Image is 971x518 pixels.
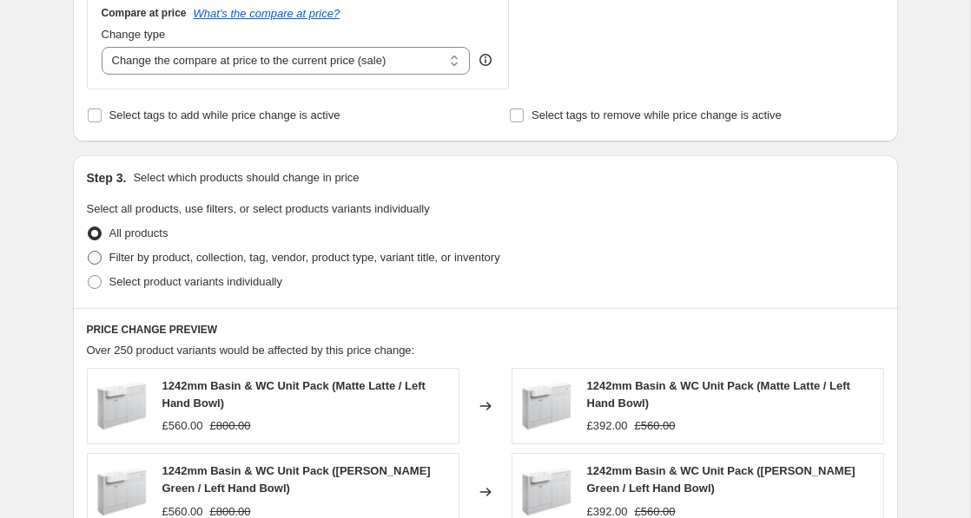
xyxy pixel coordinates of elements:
div: £560.00 [162,417,203,435]
span: Over 250 product variants would be affected by this price change: [87,344,415,357]
img: s919765346593123253_p567_i2_w1156_80x.jpg [96,380,149,432]
span: Select product variants individually [109,275,282,288]
img: s919765346593123253_p567_i2_w1156_80x.jpg [521,380,573,432]
button: What's the compare at price? [194,7,340,20]
strike: £800.00 [210,417,251,435]
h3: Compare at price [102,6,187,20]
span: Change type [102,28,166,41]
h6: PRICE CHANGE PREVIEW [87,323,884,337]
div: help [477,51,494,69]
strike: £560.00 [635,417,676,435]
span: 1242mm Basin & WC Unit Pack ([PERSON_NAME] Green / Left Hand Bowl) [587,464,855,495]
span: Select all products, use filters, or select products variants individually [87,202,430,215]
span: Select tags to add while price change is active [109,108,340,121]
p: Select which products should change in price [133,169,359,187]
span: 1242mm Basin & WC Unit Pack (Matte Latte / Left Hand Bowl) [162,379,426,410]
div: £392.00 [587,417,628,435]
span: 1242mm Basin & WC Unit Pack (Matte Latte / Left Hand Bowl) [587,379,850,410]
h2: Step 3. [87,169,127,187]
span: 1242mm Basin & WC Unit Pack ([PERSON_NAME] Green / Left Hand Bowl) [162,464,431,495]
img: s919765346593123253_p567_i2_w1156_80x.jpg [521,466,573,518]
span: Filter by product, collection, tag, vendor, product type, variant title, or inventory [109,251,500,264]
span: Select tags to remove while price change is active [532,108,782,121]
span: All products [109,226,168,239]
img: s919765346593123253_p567_i2_w1156_80x.jpg [96,466,149,518]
